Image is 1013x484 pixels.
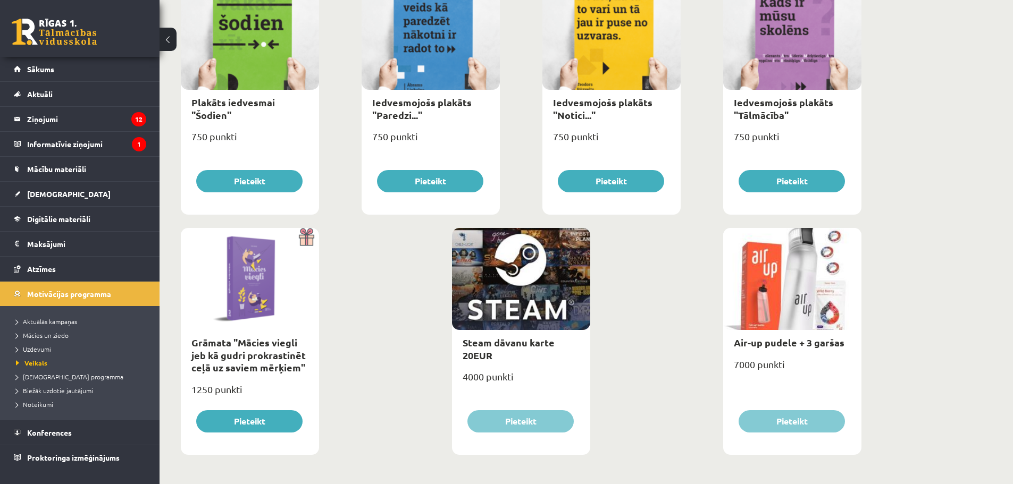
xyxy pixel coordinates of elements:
[27,107,146,131] legend: Ziņojumi
[295,228,319,246] img: Dāvana ar pārsteigumu
[558,170,664,192] button: Pieteikt
[16,386,93,395] span: Biežāk uzdotie jautājumi
[27,428,72,437] span: Konferences
[14,182,146,206] a: [DEMOGRAPHIC_DATA]
[16,372,149,381] a: [DEMOGRAPHIC_DATA] programma
[14,282,146,306] a: Motivācijas programma
[27,264,56,274] span: Atzīmes
[16,344,149,354] a: Uzdevumi
[14,132,146,156] a: Informatīvie ziņojumi1
[12,19,97,45] a: Rīgas 1. Tālmācības vidusskola
[196,170,303,192] button: Pieteikt
[16,331,69,339] span: Mācies un ziedo
[16,400,53,409] span: Noteikumi
[191,96,275,121] a: Plakāts iedvesmai "Šodien"
[27,89,53,99] span: Aktuāli
[14,157,146,181] a: Mācību materiāli
[14,232,146,256] a: Maksājumi
[27,214,90,224] span: Digitālie materiāli
[734,96,833,121] a: Iedvesmojošs plakāts "Tālmācība"
[196,410,303,432] button: Pieteikt
[14,207,146,231] a: Digitālie materiāli
[27,164,86,174] span: Mācību materiāli
[16,400,149,409] a: Noteikumi
[553,96,652,121] a: Iedvesmojošs plakāts "Notici..."
[452,368,590,394] div: 4000 punkti
[16,330,149,340] a: Mācies un ziedo
[16,345,51,353] span: Uzdevumi
[131,112,146,126] i: 12
[16,386,149,395] a: Biežāk uzdotie jautājumi
[16,372,123,381] span: [DEMOGRAPHIC_DATA] programma
[14,445,146,470] a: Proktoringa izmēģinājums
[734,336,844,349] a: Air-up pudele + 3 garšas
[14,82,146,106] a: Aktuāli
[132,137,146,151] i: 1
[27,189,111,199] span: [DEMOGRAPHIC_DATA]
[191,336,306,373] a: Grāmata "Mācies viegli jeb kā gudri prokrastinēt ceļā uz saviem mērķiem"
[362,128,500,154] div: 750 punkti
[16,358,149,368] a: Veikals
[27,64,54,74] span: Sākums
[377,170,483,192] button: Pieteikt
[27,453,120,462] span: Proktoringa izmēģinājums
[27,289,111,299] span: Motivācijas programma
[372,96,472,121] a: Iedvesmojošs plakāts "Paredzi..."
[14,420,146,445] a: Konferences
[542,128,681,154] div: 750 punkti
[723,128,861,154] div: 750 punkti
[14,107,146,131] a: Ziņojumi12
[463,336,555,361] a: Steam dāvanu karte 20EUR
[181,380,319,407] div: 1250 punkti
[16,317,77,326] span: Aktuālās kampaņas
[27,132,146,156] legend: Informatīvie ziņojumi
[27,232,146,256] legend: Maksājumi
[14,57,146,81] a: Sākums
[739,410,845,432] button: Pieteikt
[16,317,149,326] a: Aktuālās kampaņas
[14,257,146,281] a: Atzīmes
[16,359,47,367] span: Veikals
[467,410,574,432] button: Pieteikt
[181,128,319,154] div: 750 punkti
[739,170,845,192] button: Pieteikt
[723,355,861,382] div: 7000 punkti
